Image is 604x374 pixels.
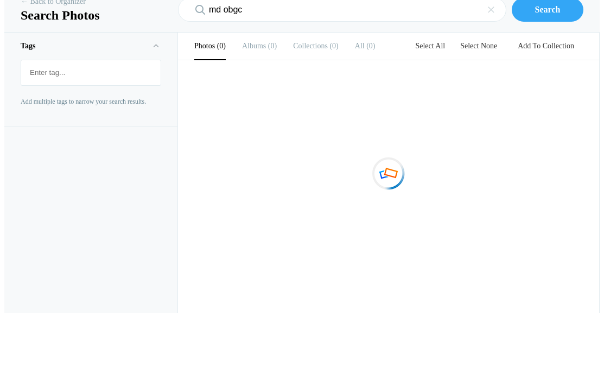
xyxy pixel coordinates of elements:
a: Add To Collection [509,42,583,50]
b: Search [535,5,561,14]
a: Select All [409,42,452,50]
span: 0 [215,42,226,50]
b: All [355,42,365,50]
mat-chip-list: Fruit selection [21,60,161,85]
input: Enter tag... [27,63,155,83]
a: Select None [454,42,504,50]
b: Albums [242,42,266,50]
span: 0 [365,42,376,50]
span: 0 [328,42,339,50]
h1: Search Photos [21,7,162,23]
span: 0 [266,42,277,50]
b: Tags [21,42,36,50]
b: Collections [293,42,328,50]
b: Photos [194,42,215,50]
p: Add multiple tags to narrow your search results. [21,97,161,106]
